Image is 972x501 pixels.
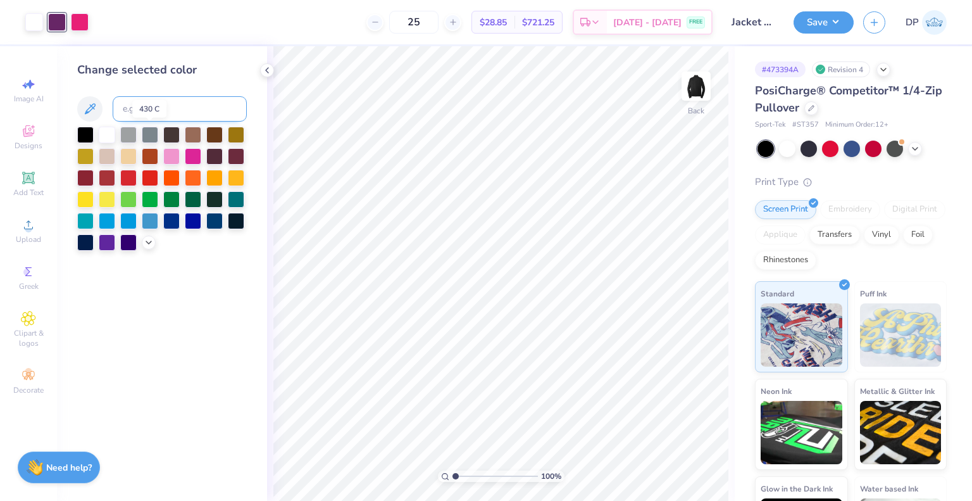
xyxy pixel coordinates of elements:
[761,303,842,367] img: Standard
[14,94,44,104] span: Image AI
[761,401,842,464] img: Neon Ink
[792,120,819,130] span: # ST357
[864,225,899,244] div: Vinyl
[6,328,51,348] span: Clipart & logos
[903,225,933,244] div: Foil
[613,16,682,29] span: [DATE] - [DATE]
[860,303,942,367] img: Puff Ink
[860,401,942,464] img: Metallic & Glitter Ink
[755,175,947,189] div: Print Type
[132,100,166,118] div: 430 C
[884,200,945,219] div: Digital Print
[906,15,919,30] span: DP
[755,83,942,115] span: PosiCharge® Competitor™ 1/4-Zip Pullover
[522,16,554,29] span: $721.25
[860,287,887,300] span: Puff Ink
[541,471,561,482] span: 100 %
[755,200,816,219] div: Screen Print
[761,482,833,495] span: Glow in the Dark Ink
[755,120,786,130] span: Sport-Tek
[16,234,41,244] span: Upload
[860,482,918,495] span: Water based Ink
[761,287,794,300] span: Standard
[755,225,806,244] div: Applique
[389,11,439,34] input: – –
[860,384,935,398] span: Metallic & Glitter Ink
[922,10,947,35] img: Deepanshu Pandey
[794,11,854,34] button: Save
[113,96,247,122] input: e.g. 7428 c
[761,384,792,398] span: Neon Ink
[809,225,860,244] div: Transfers
[77,61,247,79] div: Change selected color
[906,10,947,35] a: DP
[13,187,44,198] span: Add Text
[46,462,92,474] strong: Need help?
[13,385,44,395] span: Decorate
[722,10,784,35] input: Untitled Design
[15,141,42,151] span: Designs
[755,251,816,270] div: Rhinestones
[689,18,702,27] span: FREE
[688,105,704,117] div: Back
[480,16,507,29] span: $28.85
[820,200,880,219] div: Embroidery
[755,61,806,77] div: # 473394A
[825,120,888,130] span: Minimum Order: 12 +
[19,281,39,291] span: Greek
[683,73,709,99] img: Back
[812,61,870,77] div: Revision 4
